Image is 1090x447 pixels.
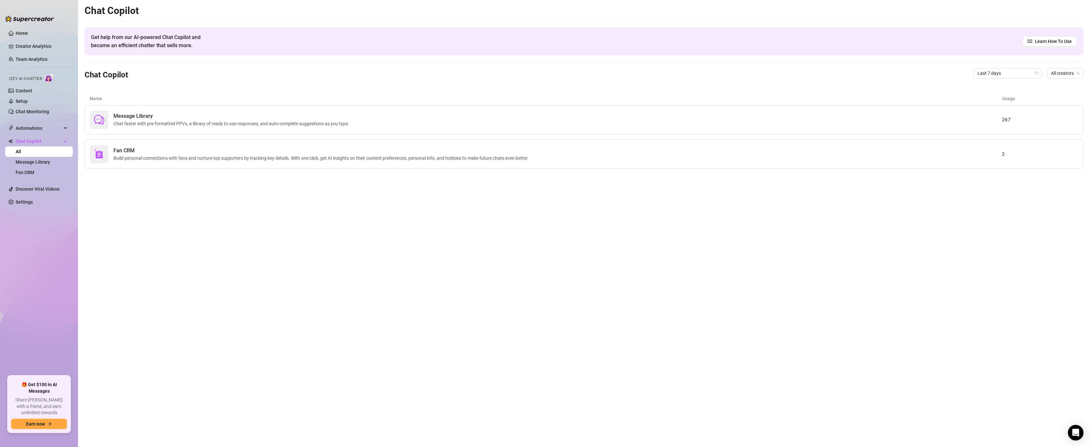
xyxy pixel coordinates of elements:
span: Message Library [113,112,352,120]
a: Discover Viral Videos [16,186,59,192]
a: All [16,149,21,154]
span: Earn now [26,421,45,427]
a: Fan CRM [16,170,34,175]
span: Chat faster with pre-formatted PPVs, a library of ready to use responses, and auto-complete sugge... [113,120,352,127]
span: Automations [16,123,62,133]
span: Izzy AI Chatter [9,76,42,82]
span: Last 7 days [978,68,1038,78]
article: Name [90,95,1002,102]
a: Learn How To Use [1022,36,1077,47]
a: Settings [16,199,33,205]
span: arrow-right [47,422,52,426]
span: read [1028,39,1032,44]
img: AI Chatter [45,73,55,83]
a: Team Analytics [16,57,47,62]
a: Chat Monitoring [16,109,49,114]
span: thunderbolt [8,126,14,131]
h3: Chat Copilot [85,70,128,80]
h2: Chat Copilot [85,5,1083,17]
span: All creators [1051,68,1080,78]
span: team [1076,71,1080,75]
a: Creator Analytics [16,41,68,51]
button: Earn nowarrow-right [11,419,67,429]
img: svg%3e [94,149,104,159]
a: Setup [16,99,28,104]
article: 267 [1002,116,1078,124]
article: Usage [1002,95,1078,102]
div: Open Intercom Messenger [1068,425,1083,440]
a: Content [16,88,32,93]
span: calendar [1034,71,1038,75]
article: 2 [1002,150,1078,158]
span: Share [PERSON_NAME] with a friend, and earn unlimited rewards [11,397,67,416]
span: Build personal connections with fans and nurture top supporters by tracking key details. With one... [113,155,531,162]
img: logo-BBDzfeDw.svg [5,16,54,22]
img: Chat Copilot [8,139,13,143]
span: Learn How To Use [1035,38,1072,45]
span: Chat Copilot [16,136,62,146]
a: Message Library [16,159,50,165]
span: 🎁 Get $100 in AI Messages [11,382,67,394]
span: Get help from our AI-powered Chat Copilot and become an efficient chatter that sells more. [91,33,216,49]
span: comment [94,115,104,125]
a: Home [16,31,28,36]
span: Fan CRM [113,147,531,155]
